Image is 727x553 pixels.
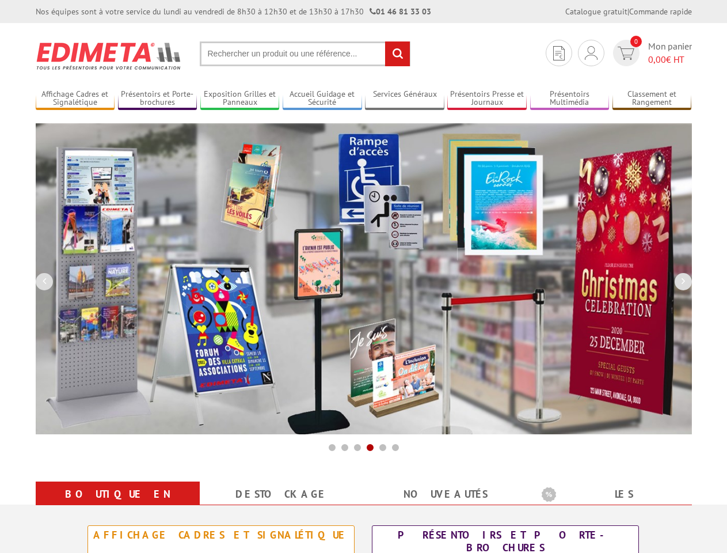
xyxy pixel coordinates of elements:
[378,484,514,505] a: nouveautés
[214,484,350,505] a: Destockage
[629,6,692,17] a: Commande rapide
[542,484,686,507] b: Les promotions
[648,54,666,65] span: 0,00
[365,89,444,108] a: Services Généraux
[118,89,197,108] a: Présentoirs et Porte-brochures
[200,89,280,108] a: Exposition Grilles et Panneaux
[36,89,115,108] a: Affichage Cadres et Signalétique
[283,89,362,108] a: Accueil Guidage et Sécurité
[50,484,186,525] a: Boutique en ligne
[542,484,678,525] a: Les promotions
[610,40,692,66] a: devis rapide 0 Mon panier 0,00€ HT
[648,53,692,66] span: € HT
[36,35,182,77] img: Présentoir, panneau, stand - Edimeta - PLV, affichage, mobilier bureau, entreprise
[36,6,431,17] div: Nos équipes sont à votre service du lundi au vendredi de 8h30 à 12h30 et de 13h30 à 17h30
[385,41,410,66] input: rechercher
[618,47,634,60] img: devis rapide
[553,46,565,60] img: devis rapide
[530,89,610,108] a: Présentoirs Multimédia
[370,6,431,17] strong: 01 46 81 33 03
[630,36,642,47] span: 0
[200,41,410,66] input: Rechercher un produit ou une référence...
[612,89,692,108] a: Classement et Rangement
[447,89,527,108] a: Présentoirs Presse et Journaux
[565,6,692,17] div: |
[91,529,351,541] div: Affichage Cadres et Signalétique
[585,46,597,60] img: devis rapide
[648,40,692,66] span: Mon panier
[565,6,627,17] a: Catalogue gratuit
